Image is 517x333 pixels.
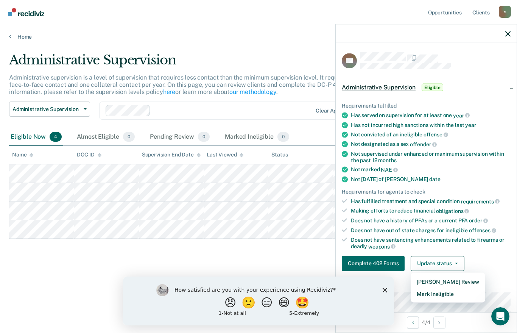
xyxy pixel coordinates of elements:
[123,277,394,325] iframe: Survey by Kim from Recidiviz
[342,189,511,195] div: Requirements for agents to check
[223,129,291,145] div: Marked Ineligible
[351,131,511,138] div: Not convicted of an ineligible
[351,112,511,119] div: Has served on supervision for at least one
[351,198,511,205] div: Has fulfilled treatment and special condition
[123,132,135,142] span: 0
[491,307,509,325] iframe: Intercom live chat
[342,256,408,271] a: Navigate to form link
[351,208,511,214] div: Making efforts to reduce financial
[336,75,517,100] div: Administrative SupervisionEligible
[12,152,33,158] div: Name
[351,166,511,173] div: Not marked
[436,208,469,214] span: obligations
[342,256,405,271] button: Complete 402 Forms
[411,256,464,271] button: Update status
[499,6,511,18] button: Profile dropdown button
[351,217,511,224] div: Does not have a history of PFAs or a current PFA order
[12,106,81,113] span: Administrative Supervision
[351,141,511,148] div: Not designated as a sex
[142,152,201,158] div: Supervision End Date
[8,8,44,16] img: Recidiviz
[411,288,485,300] button: Mark Ineligible
[198,132,210,142] span: 0
[453,112,470,118] span: year
[207,152,243,158] div: Last Viewed
[9,129,63,145] div: Eligible Now
[50,132,62,142] span: 4
[9,52,397,74] div: Administrative Supervision
[316,108,348,114] div: Clear agents
[407,316,419,328] button: Previous Opportunity
[378,157,396,163] span: months
[277,132,289,142] span: 0
[411,275,485,288] button: [PERSON_NAME] Review
[410,141,437,147] span: offender
[461,198,500,204] span: requirements
[433,316,445,328] button: Next Opportunity
[499,6,511,18] div: c
[351,150,511,163] div: Not supervised under enhanced or maximum supervision within the past 12
[351,237,511,250] div: Does not have sentencing enhancements related to firearms or deadly
[271,152,288,158] div: Status
[429,176,440,182] span: date
[336,312,517,332] div: 4 / 4
[422,84,443,91] span: Eligible
[465,122,476,128] span: year
[368,243,396,249] span: weapons
[351,122,511,128] div: Has not incurred high sanctions within the last
[469,227,496,233] span: offenses
[342,84,416,91] span: Administrative Supervision
[75,129,136,145] div: Almost Eligible
[351,227,511,234] div: Does not have out of state charges for ineligible
[424,131,448,138] span: offense
[77,152,101,158] div: DOC ID
[342,103,511,109] div: Requirements fulfilled
[381,167,397,173] span: NAE
[229,88,276,95] a: our methodology
[163,88,175,95] a: here
[351,176,511,183] div: Not [DATE] of [PERSON_NAME]
[9,74,386,95] p: Administrative supervision is a level of supervision that requires less contact than the minimum ...
[148,129,211,145] div: Pending Review
[9,33,508,40] a: Home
